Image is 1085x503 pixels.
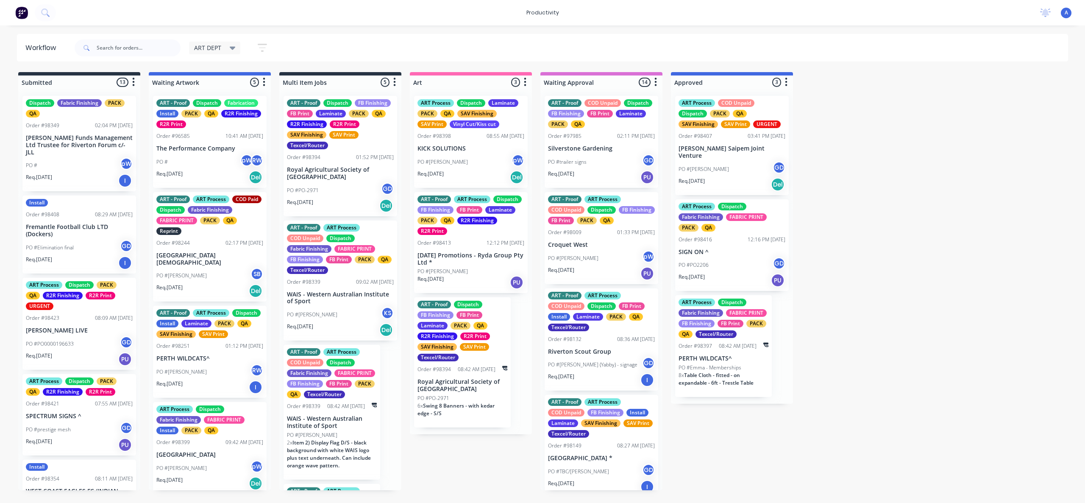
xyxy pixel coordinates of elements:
[156,252,263,266] p: [GEOGRAPHIC_DATA][DEMOGRAPHIC_DATA]
[487,132,524,140] div: 08:55 AM [DATE]
[493,196,522,203] div: Dispatch
[232,309,261,317] div: Dispatch
[417,145,524,152] p: KICK SOLUTIONS
[454,301,482,308] div: Dispatch
[417,170,444,178] p: Req. [DATE]
[225,239,263,247] div: 02:17 PM [DATE]
[26,292,40,299] div: QA
[334,369,375,377] div: FABRIC PRINT
[679,224,698,232] div: PACK
[679,261,709,269] p: PO #PO2206
[287,198,313,206] p: Req. [DATE]
[548,158,587,166] p: PO #trailer signs
[26,122,59,129] div: Order #98349
[156,158,168,166] p: PO #
[232,196,262,203] div: COD Paid
[642,357,655,369] div: GD
[679,372,684,379] span: 8 x
[118,174,132,187] div: I
[355,99,391,107] div: FB Finishing
[326,359,355,366] div: Dispatch
[640,170,654,184] div: PU
[679,364,741,372] p: PO #Emma - Memberships
[548,361,637,369] p: PO #[PERSON_NAME] (Yabby) - signage
[548,206,584,214] div: COD Unpaid
[26,327,133,334] p: [PERSON_NAME] LIVE
[584,398,621,406] div: ART Process
[287,187,319,194] p: PO #PO-2971
[587,110,613,117] div: FB Print
[548,313,570,321] div: Install
[417,120,447,128] div: SAV Print
[287,224,320,232] div: ART - Proof
[679,203,715,210] div: ART Process
[43,388,83,396] div: R2R Finishing
[355,380,375,388] div: PACK
[548,266,574,274] p: Req. [DATE]
[193,196,229,203] div: ART Process
[417,227,447,235] div: R2R Print
[414,96,528,188] div: ART ProcessDispatchLaminatePACKQASAV FinishingSAV PrintVinyl Cut/Kiss cutOrder #9839808:55 AM [DA...
[679,132,712,140] div: Order #98407
[287,120,327,128] div: R2R Finishing
[156,120,186,128] div: R2R Print
[120,240,133,252] div: GD
[616,110,646,117] div: Laminate
[417,394,449,402] p: PO #PO-2971
[214,320,234,327] div: PACK
[417,333,457,340] div: R2R Finishing
[86,292,115,299] div: R2R Print
[679,342,712,350] div: Order #98397
[287,348,320,356] div: ART - Proof
[287,256,323,263] div: FB Finishing
[181,110,201,117] div: PACK
[773,257,785,270] div: GD
[250,154,263,167] div: RW
[450,120,499,128] div: Vinyl Cut/Kiss cut
[237,320,251,327] div: QA
[156,132,190,140] div: Order #96585
[457,110,497,117] div: SAV Finishing
[617,229,655,236] div: 01:33 PM [DATE]
[287,166,394,181] p: Royal Agricultural Society of [GEOGRAPHIC_DATA]
[193,99,221,107] div: Dispatch
[456,311,482,319] div: FB Print
[26,224,133,238] p: Fremantle Football Club LTD (Dockers)
[619,302,645,310] div: FB Print
[548,99,581,107] div: ART - Proof
[26,388,40,396] div: QA
[118,256,132,270] div: I
[95,400,133,408] div: 07:55 AM [DATE]
[548,373,574,380] p: Req. [DATE]
[545,96,658,188] div: ART - ProofCOD UnpaidDispatchFB FinishingFB PrintLaminatePACKQAOrder #9798502:11 PM [DATE]Silvers...
[26,134,133,156] p: [PERSON_NAME] Funds Management Ltd Trustee for Riverton Forum c/- JLL
[105,99,125,107] div: PACK
[156,330,196,338] div: SAV Finishing
[748,132,785,140] div: 03:41 PM [DATE]
[1065,9,1068,17] span: A
[379,199,393,212] div: Del
[414,192,528,293] div: ART - ProofART ProcessDispatchFB FinishingFB PrintLaminatePACKQAR2R FinishingR2R PrintOrder #9841...
[153,306,267,398] div: ART - ProofART ProcessDispatchInstallLaminatePACKQASAV FinishingSAV PrintOrder #9825101:12 PM [DA...
[26,244,74,251] p: PO #Elimination final
[287,278,320,286] div: Order #98339
[718,299,746,306] div: Dispatch
[153,96,267,188] div: ART - ProofDispatchFabricationInstallPACKQAR2R FinishingR2R PrintOrder #9658510:41 AM [DATE]The P...
[545,192,658,284] div: ART - ProofART ProcessCOD UnpaidDispatchFB FinishingFB PrintPACKQAOrder #9800901:33 PM [DATE]Croq...
[22,196,136,274] div: InstallOrder #9840808:29 AM [DATE]Fremantle Football Club LTD (Dockers)PO #Elimination finalGDReq...
[200,217,220,224] div: PACK
[619,206,655,214] div: FB Finishing
[417,158,468,166] p: PO #[PERSON_NAME]
[120,336,133,349] div: GD
[675,199,789,291] div: ART ProcessDispatchFabric FinishingFABRIC PRINTPACKQAOrder #9841612:16 PM [DATE]SIGN ON ^PO #PO22...
[600,217,614,224] div: QA
[26,352,52,360] p: Req. [DATE]
[577,217,597,224] div: PACK
[188,206,232,214] div: Fabric Finishing
[250,364,263,377] div: RW
[26,99,54,107] div: Dispatch
[512,154,524,167] div: pW
[26,377,62,385] div: ART Process
[355,256,375,263] div: PACK
[679,120,718,128] div: SAV Finishing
